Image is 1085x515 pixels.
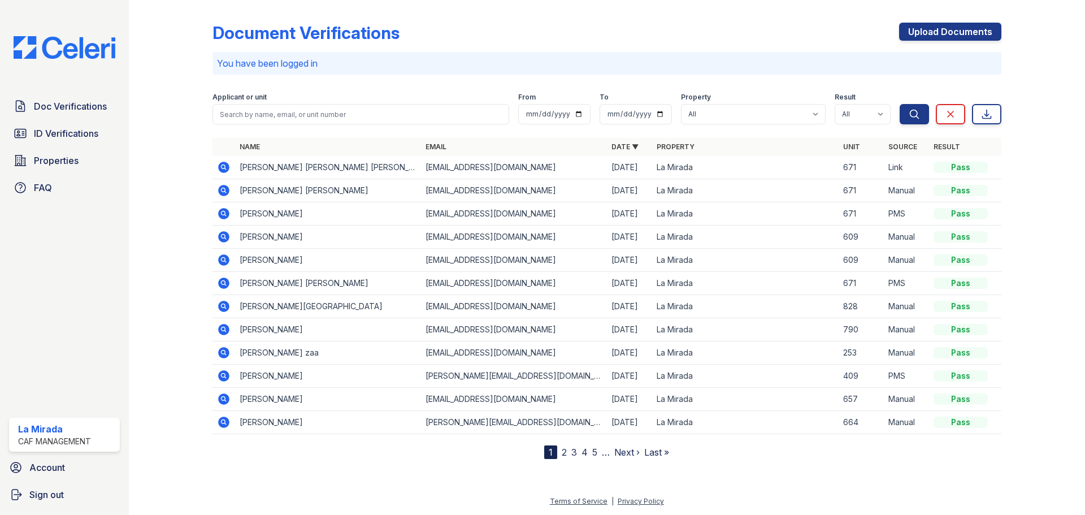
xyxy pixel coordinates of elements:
td: [PERSON_NAME][EMAIL_ADDRESS][DOMAIN_NAME] [421,411,607,434]
td: [PERSON_NAME] [235,365,421,388]
td: [PERSON_NAME] [235,318,421,341]
td: La Mirada [652,156,838,179]
a: Name [240,142,260,151]
td: 671 [839,202,884,226]
td: 671 [839,179,884,202]
span: Account [29,461,65,474]
td: [PERSON_NAME] [PERSON_NAME] [PERSON_NAME] [235,156,421,179]
label: From [518,93,536,102]
a: Sign out [5,483,124,506]
td: [PERSON_NAME] [235,226,421,249]
img: CE_Logo_Blue-a8612792a0a2168367f1c8372b55b34899dd931a85d93a1a3d3e32e68fde9ad4.png [5,36,124,59]
a: 3 [571,447,577,458]
div: CAF Management [18,436,91,447]
td: [DATE] [607,226,652,249]
td: Manual [884,179,929,202]
td: La Mirada [652,202,838,226]
a: Next › [614,447,640,458]
div: Document Verifications [212,23,400,43]
div: Pass [934,301,988,312]
div: Pass [934,231,988,243]
td: La Mirada [652,226,838,249]
td: PMS [884,202,929,226]
td: La Mirada [652,388,838,411]
td: 609 [839,249,884,272]
a: ID Verifications [9,122,120,145]
div: Pass [934,185,988,196]
div: 1 [544,445,557,459]
div: Pass [934,370,988,382]
td: [EMAIL_ADDRESS][DOMAIN_NAME] [421,272,607,295]
td: [DATE] [607,318,652,341]
a: Upload Documents [899,23,1001,41]
label: Property [681,93,711,102]
td: [DATE] [607,411,652,434]
span: Sign out [29,488,64,501]
div: Pass [934,278,988,289]
td: [PERSON_NAME] [PERSON_NAME] [235,272,421,295]
td: [DATE] [607,341,652,365]
span: FAQ [34,181,52,194]
td: La Mirada [652,295,838,318]
td: 609 [839,226,884,249]
td: Manual [884,249,929,272]
td: [EMAIL_ADDRESS][DOMAIN_NAME] [421,318,607,341]
a: Account [5,456,124,479]
td: [PERSON_NAME] [235,388,421,411]
a: Result [934,142,960,151]
p: You have been logged in [217,57,997,70]
td: [EMAIL_ADDRESS][DOMAIN_NAME] [421,388,607,411]
a: 4 [581,447,588,458]
a: Privacy Policy [618,497,664,505]
td: Manual [884,341,929,365]
td: La Mirada [652,411,838,434]
td: [DATE] [607,365,652,388]
td: Manual [884,318,929,341]
td: [DATE] [607,156,652,179]
td: [PERSON_NAME] [235,411,421,434]
td: [EMAIL_ADDRESS][DOMAIN_NAME] [421,179,607,202]
td: 828 [839,295,884,318]
div: Pass [934,393,988,405]
td: [PERSON_NAME][EMAIL_ADDRESS][DOMAIN_NAME] [421,365,607,388]
td: [EMAIL_ADDRESS][DOMAIN_NAME] [421,249,607,272]
td: 671 [839,156,884,179]
td: La Mirada [652,365,838,388]
div: La Mirada [18,422,91,436]
a: Last » [644,447,669,458]
td: La Mirada [652,318,838,341]
td: [PERSON_NAME] zaa [235,341,421,365]
a: Doc Verifications [9,95,120,118]
div: Pass [934,162,988,173]
div: Pass [934,417,988,428]
label: To [600,93,609,102]
td: [EMAIL_ADDRESS][DOMAIN_NAME] [421,226,607,249]
a: Email [426,142,446,151]
a: Property [657,142,695,151]
a: FAQ [9,176,120,199]
td: La Mirada [652,341,838,365]
a: 5 [592,447,597,458]
td: [EMAIL_ADDRESS][DOMAIN_NAME] [421,156,607,179]
td: 409 [839,365,884,388]
td: [EMAIL_ADDRESS][DOMAIN_NAME] [421,295,607,318]
span: Properties [34,154,79,167]
td: Link [884,156,929,179]
div: Pass [934,324,988,335]
div: | [611,497,614,505]
td: 253 [839,341,884,365]
td: [DATE] [607,249,652,272]
td: [PERSON_NAME] [235,202,421,226]
a: 2 [562,447,567,458]
td: [DATE] [607,272,652,295]
td: La Mirada [652,179,838,202]
span: ID Verifications [34,127,98,140]
td: 790 [839,318,884,341]
label: Result [835,93,856,102]
td: La Mirada [652,272,838,295]
span: Doc Verifications [34,99,107,113]
td: Manual [884,411,929,434]
a: Source [888,142,917,151]
label: Applicant or unit [212,93,267,102]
